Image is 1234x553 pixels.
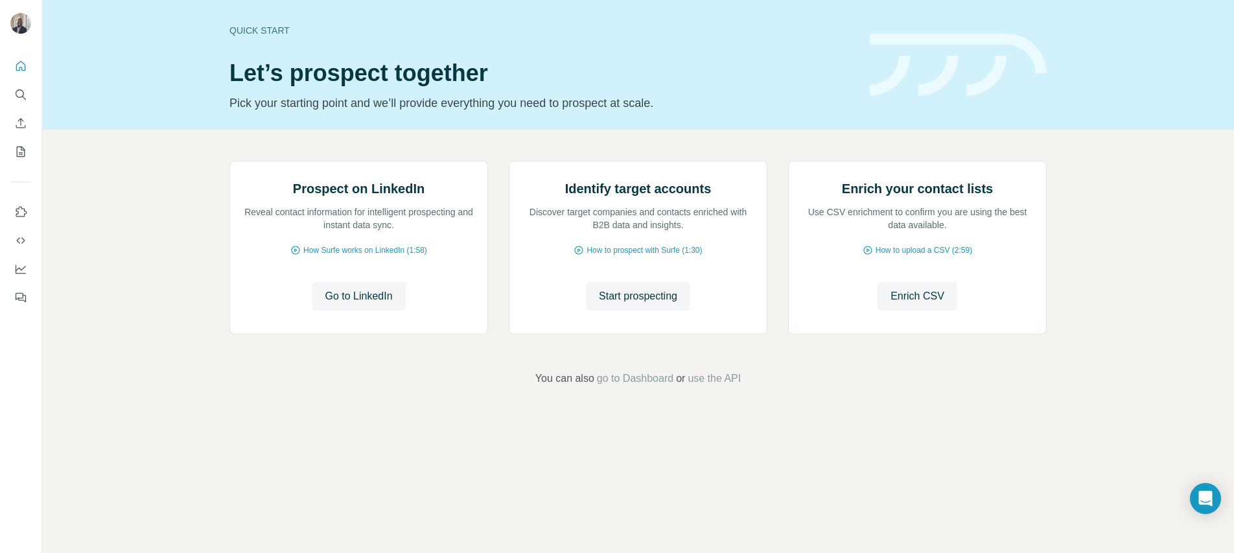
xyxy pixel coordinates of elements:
span: How to upload a CSV (2:59) [876,244,972,256]
button: Go to LinkedIn [312,282,405,311]
div: Open Intercom Messenger [1190,483,1221,514]
button: go to Dashboard [597,371,673,386]
button: Feedback [10,286,31,309]
h1: Let’s prospect together [229,60,854,86]
span: Go to LinkedIn [325,288,392,304]
p: Use CSV enrichment to confirm you are using the best data available. [802,206,1033,231]
img: banner [870,34,1047,97]
button: Enrich CSV [878,282,957,311]
p: Reveal contact information for intelligent prospecting and instant data sync. [243,206,474,231]
h2: Enrich your contact lists [842,180,993,198]
button: Start prospecting [586,282,690,311]
div: Quick start [229,24,854,37]
span: You can also [535,371,594,386]
span: or [676,371,685,386]
button: Enrich CSV [10,112,31,135]
p: Pick your starting point and we’ll provide everything you need to prospect at scale. [229,94,854,112]
p: Discover target companies and contacts enriched with B2B data and insights. [522,206,754,231]
button: use the API [688,371,741,386]
button: Use Surfe API [10,229,31,252]
span: Enrich CSV [891,288,944,304]
img: Avatar [10,13,31,34]
button: Search [10,83,31,106]
button: Dashboard [10,257,31,281]
span: Start prospecting [599,288,677,304]
h2: Prospect on LinkedIn [293,180,425,198]
h2: Identify target accounts [565,180,712,198]
button: Use Surfe on LinkedIn [10,200,31,224]
span: How to prospect with Surfe (1:30) [587,244,702,256]
span: How Surfe works on LinkedIn (1:58) [303,244,427,256]
button: My lists [10,140,31,163]
button: Quick start [10,54,31,78]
